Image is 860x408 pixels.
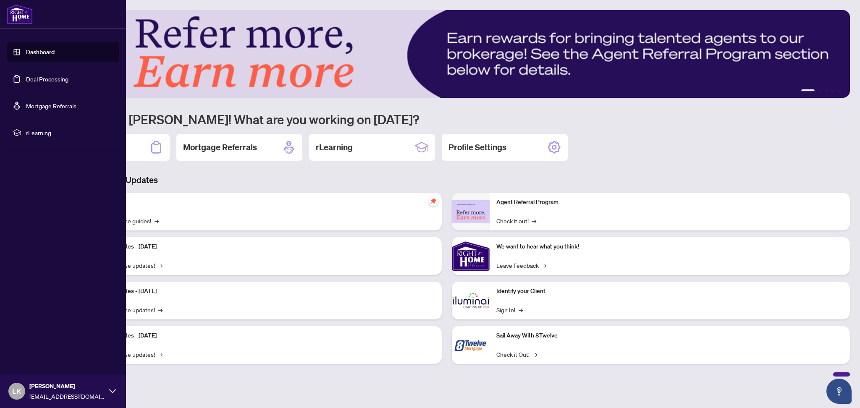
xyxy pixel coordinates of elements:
[26,128,113,137] span: rLearning
[448,141,506,153] h2: Profile Settings
[183,141,257,153] h2: Mortgage Referrals
[88,198,435,207] p: Self-Help
[452,200,490,223] img: Agent Referral Program
[496,350,537,359] a: Check it Out!→
[452,282,490,319] img: Identify your Client
[831,89,835,93] button: 4
[316,141,353,153] h2: rLearning
[496,305,523,314] a: Sign In!→
[158,261,163,270] span: →
[496,242,843,251] p: We want to hear what you think!
[801,89,815,93] button: 1
[496,198,843,207] p: Agent Referral Program
[825,89,828,93] button: 3
[533,350,537,359] span: →
[44,111,850,127] h1: Welcome back [PERSON_NAME]! What are you working on [DATE]?
[452,326,490,364] img: Sail Away With 8Twelve
[838,89,842,93] button: 5
[496,261,546,270] a: Leave Feedback→
[29,392,105,401] span: [EMAIL_ADDRESS][DOMAIN_NAME]
[88,242,435,251] p: Platform Updates - [DATE]
[496,331,843,340] p: Sail Away With 8Twelve
[7,4,33,24] img: logo
[519,305,523,314] span: →
[26,102,76,110] a: Mortgage Referrals
[88,331,435,340] p: Platform Updates - [DATE]
[12,385,21,397] span: LK
[44,174,850,186] h3: Brokerage & Industry Updates
[44,10,850,98] img: Slide 0
[532,216,536,225] span: →
[542,261,546,270] span: →
[452,237,490,275] img: We want to hear what you think!
[155,216,159,225] span: →
[26,75,68,83] a: Deal Processing
[496,287,843,296] p: Identify your Client
[496,216,536,225] a: Check it out!→
[158,305,163,314] span: →
[88,287,435,296] p: Platform Updates - [DATE]
[29,382,105,391] span: [PERSON_NAME]
[818,89,821,93] button: 2
[826,379,852,404] button: Open asap
[26,48,55,56] a: Dashboard
[158,350,163,359] span: →
[428,196,438,206] span: pushpin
